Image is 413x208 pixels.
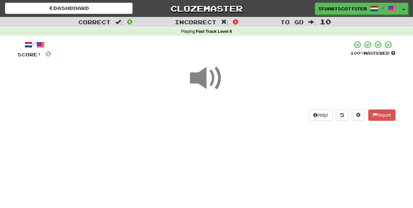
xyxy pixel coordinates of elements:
[115,19,123,25] span: :
[320,18,331,26] span: 10
[308,19,316,25] span: :
[127,18,133,26] span: 0
[309,109,332,121] button: Help!
[382,5,385,10] span: /
[18,52,41,57] span: Score:
[350,50,395,56] div: Mastered
[175,19,216,25] span: Incorrect
[196,29,232,34] strong: Fast Track Level 6
[143,3,270,14] a: Clozemaster
[233,18,238,26] span: 0
[221,19,228,25] span: :
[336,109,348,121] button: Round history (alt+y)
[368,109,395,121] button: Report
[5,3,133,14] a: Dashboard
[315,3,400,15] a: stuartscottster /
[350,50,364,56] span: 100 %
[78,19,111,25] span: Correct
[45,49,51,58] span: 0
[319,6,367,12] span: stuartscottster
[280,19,304,25] span: To go
[18,40,51,49] div: /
